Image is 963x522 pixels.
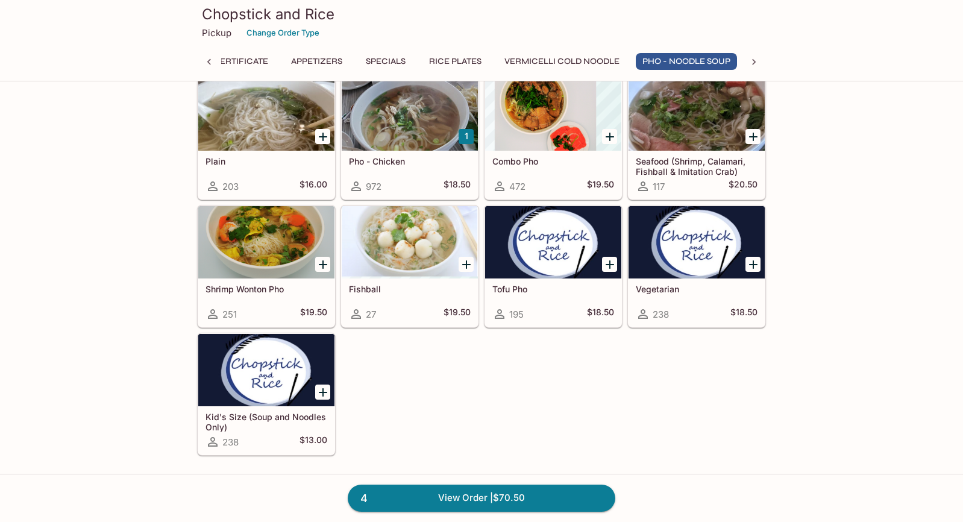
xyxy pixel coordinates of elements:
[349,156,471,166] h5: Pho - Chicken
[602,257,617,272] button: Add Tofu Pho
[342,206,478,278] div: Fishball
[202,27,231,39] p: Pickup
[366,181,381,192] span: 972
[587,179,614,193] h5: $19.50
[636,53,737,70] button: Pho - Noodle Soup
[315,385,330,400] button: Add Kid's Size (Soup and Noodles Only)
[198,206,334,278] div: Shrimp Wonton Pho
[587,307,614,321] h5: $18.50
[359,53,413,70] button: Specials
[498,53,626,70] button: Vermicelli Cold Noodle
[341,206,478,327] a: Fishball27$19.50
[348,485,615,511] a: 4View Order |$70.50
[653,309,669,320] span: 238
[485,78,621,151] div: Combo Pho
[300,179,327,193] h5: $16.00
[629,78,765,151] div: Seafood (Shrimp, Calamari, Fishball & Imitation Crab)
[205,412,327,432] h5: Kid's Size (Soup and Noodles Only)
[222,436,239,448] span: 238
[459,257,474,272] button: Add Fishball
[300,435,327,449] h5: $13.00
[492,156,614,166] h5: Combo Pho
[492,284,614,294] h5: Tofu Pho
[730,307,758,321] h5: $18.50
[341,78,478,200] a: Pho - Chicken972$18.50
[745,129,761,144] button: Add Seafood (Shrimp, Calamari, Fishball & Imitation Crab)
[349,284,471,294] h5: Fishball
[222,181,239,192] span: 203
[342,78,478,151] div: Pho - Chicken
[509,181,525,192] span: 472
[745,257,761,272] button: Add Vegetarian
[315,257,330,272] button: Add Shrimp Wonton Pho
[653,181,665,192] span: 117
[241,24,325,42] button: Change Order Type
[459,129,474,144] button: Add Pho - Chicken
[284,53,349,70] button: Appetizers
[485,206,621,278] div: Tofu Pho
[202,5,761,24] h3: Chopstick and Rice
[602,129,617,144] button: Add Combo Pho
[353,490,375,507] span: 4
[198,78,334,151] div: Plain
[485,78,622,200] a: Combo Pho472$19.50
[186,53,275,70] button: Gift Certificate
[366,309,376,320] span: 27
[628,78,765,200] a: Seafood (Shrimp, Calamari, Fishball & Imitation Crab)117$20.50
[422,53,488,70] button: Rice Plates
[629,206,765,278] div: Vegetarian
[628,206,765,327] a: Vegetarian238$18.50
[205,284,327,294] h5: Shrimp Wonton Pho
[198,78,335,200] a: Plain203$16.00
[222,309,237,320] span: 251
[198,333,335,455] a: Kid's Size (Soup and Noodles Only)238$13.00
[444,179,471,193] h5: $18.50
[300,307,327,321] h5: $19.50
[636,284,758,294] h5: Vegetarian
[315,129,330,144] button: Add Plain
[444,307,471,321] h5: $19.50
[198,206,335,327] a: Shrimp Wonton Pho251$19.50
[636,156,758,176] h5: Seafood (Shrimp, Calamari, Fishball & Imitation Crab)
[198,334,334,406] div: Kid's Size (Soup and Noodles Only)
[485,206,622,327] a: Tofu Pho195$18.50
[205,156,327,166] h5: Plain
[729,179,758,193] h5: $20.50
[509,309,524,320] span: 195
